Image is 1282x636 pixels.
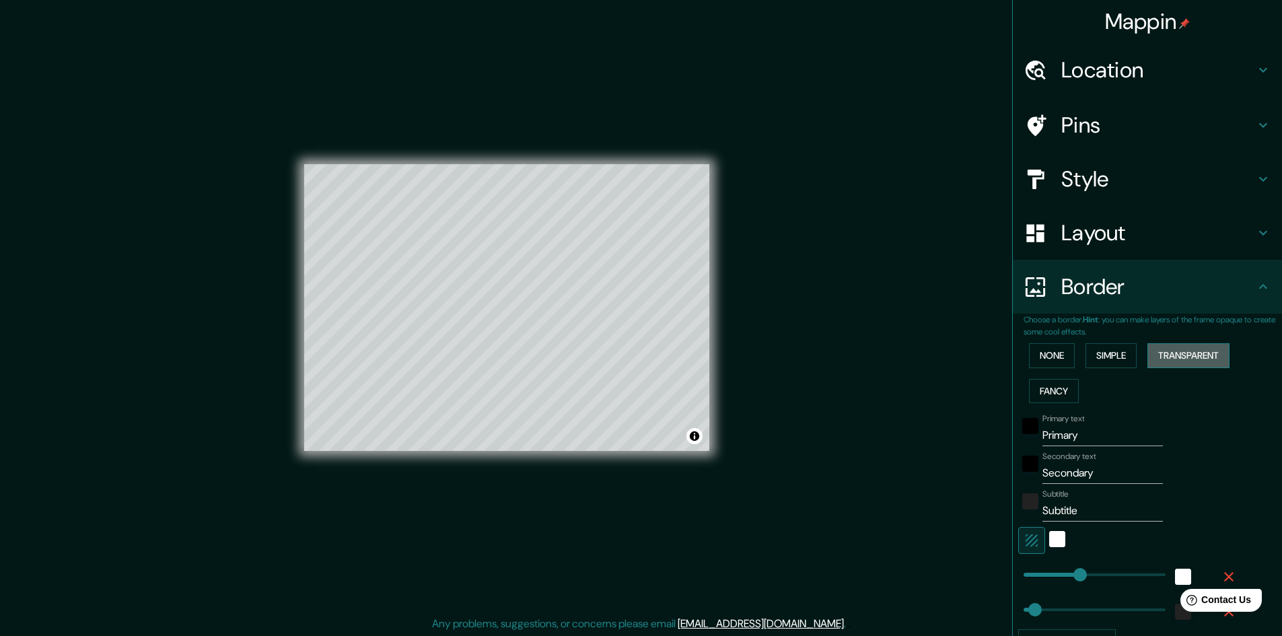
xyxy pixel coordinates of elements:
button: black [1022,418,1038,434]
button: Simple [1085,343,1137,368]
p: Any problems, suggestions, or concerns please email . [432,616,846,632]
h4: Style [1061,166,1255,192]
button: color-222222 [1022,493,1038,509]
button: Toggle attribution [686,428,703,444]
button: None [1029,343,1075,368]
button: Transparent [1147,343,1230,368]
h4: Layout [1061,219,1255,246]
div: Layout [1013,206,1282,260]
div: Style [1013,152,1282,206]
h4: Location [1061,57,1255,83]
button: black [1022,456,1038,472]
div: Pins [1013,98,1282,152]
img: pin-icon.png [1179,18,1190,29]
h4: Mappin [1105,8,1190,35]
h4: Pins [1061,112,1255,139]
div: . [846,616,848,632]
label: Primary text [1042,413,1084,425]
div: Location [1013,43,1282,97]
p: Choose a border. : you can make layers of the frame opaque to create some cool effects. [1024,314,1282,338]
h4: Border [1061,273,1255,300]
label: Secondary text [1042,451,1096,462]
div: Border [1013,260,1282,314]
label: Subtitle [1042,489,1069,500]
b: Hint [1083,314,1098,325]
a: [EMAIL_ADDRESS][DOMAIN_NAME] [678,616,844,631]
button: white [1049,531,1065,547]
iframe: Help widget launcher [1162,584,1267,621]
div: . [848,616,851,632]
button: Fancy [1029,379,1079,404]
button: white [1175,569,1191,585]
